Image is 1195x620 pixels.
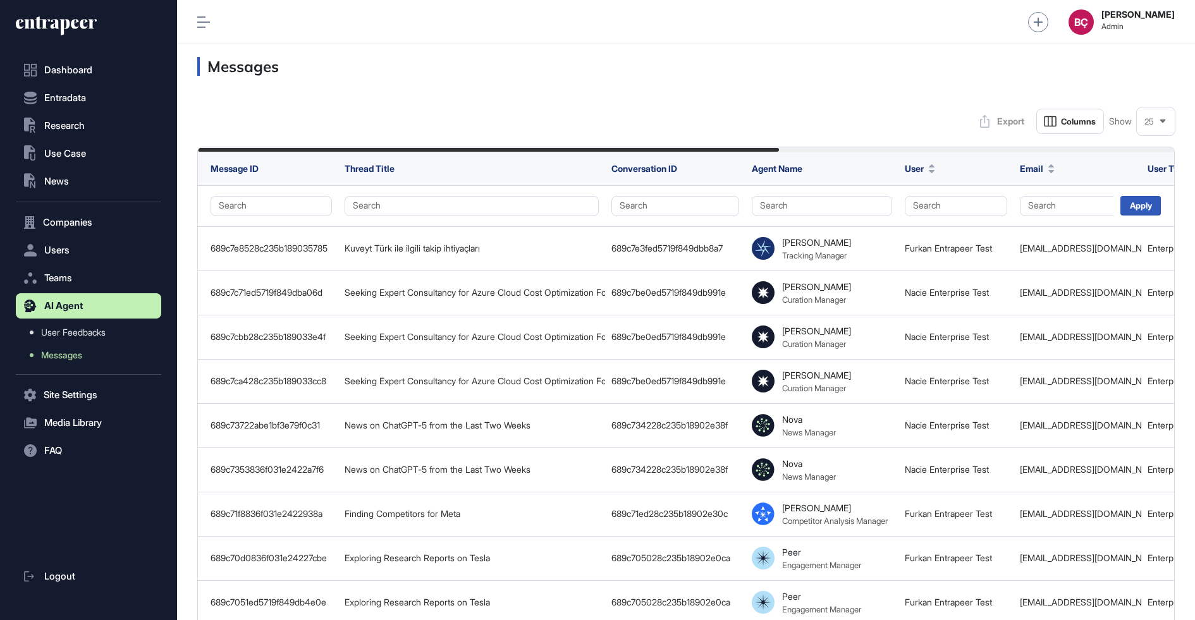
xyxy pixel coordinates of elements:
div: [EMAIL_ADDRESS][DOMAIN_NAME] [1020,288,1135,298]
button: Email [1020,162,1055,175]
div: 689c7be0ed5719f849db991e [611,376,739,386]
div: Engagement Manager [782,604,861,614]
button: Search [611,196,739,216]
div: [EMAIL_ADDRESS][DOMAIN_NAME] [1020,509,1135,519]
button: Search [905,196,1007,216]
span: Entradata [44,93,86,103]
button: Columns [1036,109,1104,134]
button: Search [345,196,599,216]
span: Users [44,245,70,255]
span: Teams [44,273,72,283]
button: Research [16,113,161,138]
div: 689c7cbb28c235b189033e4f [211,332,332,342]
button: Site Settings [16,382,161,408]
div: 689c7051ed5719f849db4e0e [211,597,332,607]
a: Nacie Enterprise Test [905,375,989,386]
a: User Feedbacks [22,321,161,344]
div: 689c7be0ed5719f849db991e [611,288,739,298]
div: News Manager [782,427,836,437]
div: News Manager [782,471,836,482]
div: 689c7353836f031e2422a7f6 [211,465,332,475]
div: [PERSON_NAME] [782,281,851,292]
div: 689c7be0ed5719f849db991e [611,332,739,342]
div: News on ChatGPT-5 from the Last Two Weeks [345,465,599,475]
div: [EMAIL_ADDRESS][DOMAIN_NAME] [1020,553,1135,563]
div: Curation Manager [782,383,846,393]
div: Exploring Research Reports on Tesla [345,553,599,563]
a: Messages [22,344,161,367]
div: Curation Manager [782,295,846,305]
div: 689c7c71ed5719f849dba06d [211,288,332,298]
a: Furkan Entrapeer Test [905,552,992,563]
span: User [905,162,924,175]
div: Seeking Expert Consultancy for Azure Cloud Cost Optimization Focused on Network and Bandwidth Usage [345,332,599,342]
strong: [PERSON_NAME] [1101,9,1175,20]
button: User [905,162,935,175]
span: FAQ [44,446,62,456]
div: Seeking Expert Consultancy for Azure Cloud Cost Optimization Focused on Network and Bandwidth Usage [345,376,599,386]
button: Search [211,196,332,216]
div: Kuveyt Türk ile ilgili takip ihtiyaçları [345,243,599,253]
a: Nacie Enterprise Test [905,287,989,298]
div: 689c71ed28c235b18902e30c [611,509,739,519]
span: Agent Name [752,163,802,174]
span: Thread Title [345,163,395,174]
span: Use Case [44,149,86,159]
div: [EMAIL_ADDRESS][DOMAIN_NAME] [1020,597,1135,607]
div: 689c7ca428c235b189033cc8 [211,376,332,386]
a: Furkan Entrapeer Test [905,508,992,519]
button: BÇ [1069,9,1094,35]
span: Show [1109,116,1132,126]
button: Entradata [16,85,161,111]
span: Message ID [211,163,259,174]
span: User Type [1148,162,1189,175]
span: Site Settings [44,390,97,400]
div: [EMAIL_ADDRESS][DOMAIN_NAME] [1020,420,1135,430]
a: Furkan Entrapeer Test [905,597,992,607]
div: [EMAIL_ADDRESS][DOMAIN_NAME] [1020,376,1135,386]
span: Admin [1101,22,1175,31]
button: News [16,169,161,194]
div: 689c70d0836f031e24227cbe [211,553,332,563]
div: Curation Manager [782,339,846,349]
a: Nacie Enterprise Test [905,464,989,475]
div: Nova [782,414,802,425]
button: Export [973,109,1031,134]
span: Logout [44,571,75,581]
a: Dashboard [16,58,161,83]
span: Research [44,121,85,131]
button: AI Agent [16,293,161,319]
a: Nacie Enterprise Test [905,420,989,430]
span: News [44,176,69,186]
span: Dashboard [44,65,92,75]
button: Search [1020,196,1135,216]
div: 689c734228c235b18902e38f [611,465,739,475]
div: 689c71f8836f031e2422938a [211,509,332,519]
div: Peer [782,591,801,602]
button: Teams [16,265,161,291]
div: [EMAIL_ADDRESS][DOMAIN_NAME] [1020,243,1135,253]
div: 689c7e3fed5719f849dbb8a7 [611,243,739,253]
span: Media Library [44,418,102,428]
div: Tracking Manager [782,250,847,260]
div: 689c73722abe1bf3e79f0c31 [211,420,332,430]
div: 689c7e8528c235b189035785 [211,243,332,253]
div: Seeking Expert Consultancy for Azure Cloud Cost Optimization Focused on Network and Bandwidth Usage [345,288,599,298]
div: Engagement Manager [782,560,861,570]
div: Competitor Analysis Manager [782,516,888,526]
div: [EMAIL_ADDRESS][DOMAIN_NAME] [1020,332,1135,342]
a: Logout [16,564,161,589]
div: Finding Competitors for Meta [345,509,599,519]
div: 689c734228c235b18902e38f [611,420,739,430]
div: [EMAIL_ADDRESS][DOMAIN_NAME] [1020,465,1135,475]
div: [PERSON_NAME] [782,502,851,513]
button: FAQ [16,438,161,463]
div: Peer [782,547,801,557]
span: User Feedbacks [41,327,106,337]
div: [PERSON_NAME] [782,237,851,248]
div: [PERSON_NAME] [782,370,851,380]
span: 25 [1144,117,1154,126]
span: Conversation ID [611,163,677,174]
a: Nacie Enterprise Test [905,331,989,342]
span: AI Agent [44,301,83,311]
